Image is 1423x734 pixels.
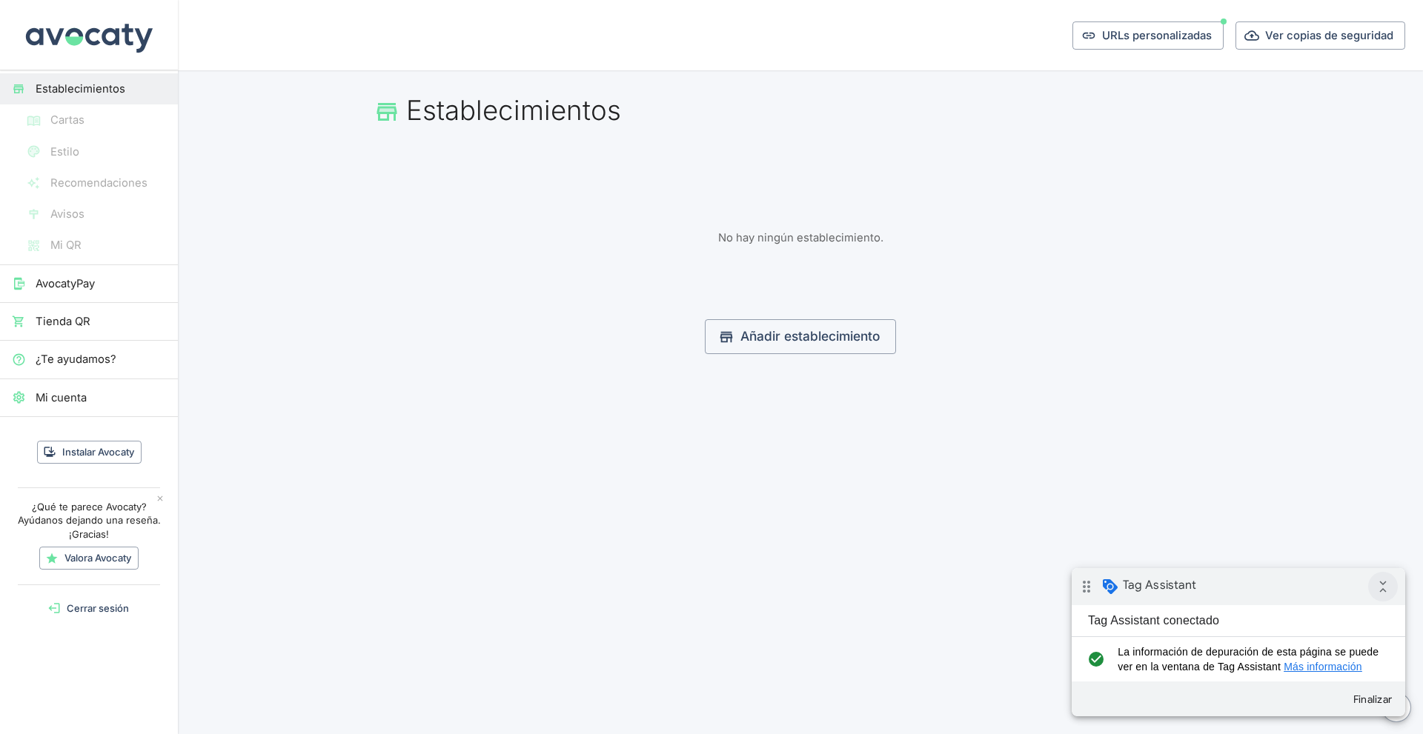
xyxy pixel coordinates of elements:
[705,319,896,353] a: Añadir establecimiento
[36,390,166,406] span: Mi cuenta
[36,351,166,367] span: ¿Te ayudamos?
[39,547,139,570] a: Valora Avocaty
[12,76,36,106] i: check_circle
[296,4,326,33] i: Contraer insignia de depuración
[14,500,164,541] p: ¿Qué te parece Avocaty? Ayúdanos dejando una reseña. ¡Gracias!
[374,94,1227,127] h1: Establecimientos
[36,276,166,292] span: AvocatyPay
[36,81,166,97] span: Establecimientos
[46,76,309,106] span: La información de depuración de esta página se puede ver en la ventana de Tag Assistant
[6,597,172,620] button: Cerrar sesión
[37,441,142,464] button: Instalar Avocaty
[51,10,125,24] span: Tag Assistant
[36,313,166,330] span: Tienda QR
[212,93,291,104] a: Más información
[1072,21,1224,50] button: URLs personalizadas
[374,230,1227,246] p: No hay ningún establecimiento.
[1235,21,1405,50] button: Ver copias de seguridad
[274,118,328,144] button: Finalizar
